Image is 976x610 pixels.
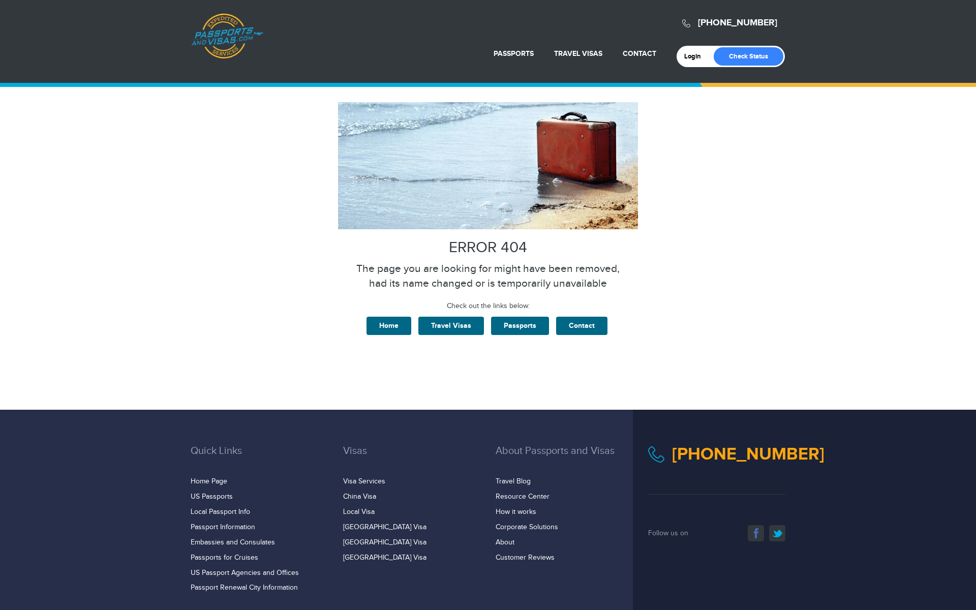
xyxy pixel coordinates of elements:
[191,445,328,472] h3: Quick Links
[343,554,426,562] a: [GEOGRAPHIC_DATA] Visa
[191,477,227,485] a: Home Page
[183,261,793,291] p: The page you are looking for might have been removed, had its name changed or is temporarily unav...
[338,102,638,229] img: 404.jpg
[191,554,258,562] a: Passports for Cruises
[191,493,233,501] a: US Passports
[556,317,607,335] a: Contact
[418,317,484,335] a: Travel Visas
[191,584,298,592] a: Passport Renewal City Information
[648,529,688,537] span: Follow us on
[191,523,255,531] a: Passport Information
[343,523,426,531] a: [GEOGRAPHIC_DATA] Visa
[496,523,558,531] a: Corporate Solutions
[496,445,633,472] h3: About Passports and Visas
[714,47,783,66] a: Check Status
[183,239,793,256] h2: ERROR 404
[191,569,299,577] a: US Passport Agencies and Offices
[494,49,534,58] a: Passports
[343,538,426,546] a: [GEOGRAPHIC_DATA] Visa
[496,538,514,546] a: About
[191,508,250,516] a: Local Passport Info
[496,554,555,562] a: Customer Reviews
[496,493,550,501] a: Resource Center
[623,49,656,58] a: Contact
[769,525,785,541] a: twitter
[496,477,531,485] a: Travel Blog
[491,317,549,335] a: Passports
[343,477,385,485] a: Visa Services
[343,445,480,472] h3: Visas
[496,508,536,516] a: How it works
[183,301,793,312] p: Check out the links below:
[191,13,263,59] a: Passports & [DOMAIN_NAME]
[343,493,376,501] a: China Visa
[343,508,375,516] a: Local Visa
[672,444,825,465] a: [PHONE_NUMBER]
[554,49,602,58] a: Travel Visas
[698,17,777,28] a: [PHONE_NUMBER]
[748,525,764,541] a: facebook
[684,52,708,60] a: Login
[191,538,275,546] a: Embassies and Consulates
[367,317,411,335] a: Home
